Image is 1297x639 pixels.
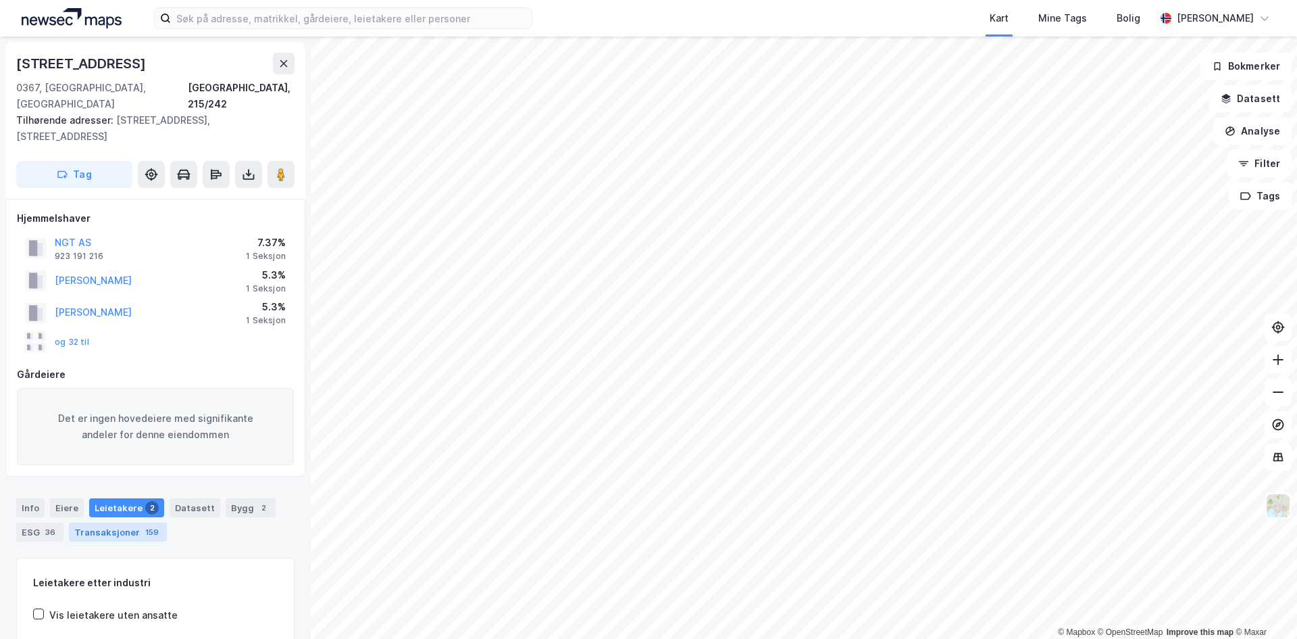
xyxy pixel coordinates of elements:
input: Søk på adresse, matrikkel, gårdeiere, leietakere eller personer [171,8,532,28]
div: 923 191 216 [55,251,103,262]
div: Hjemmelshaver [17,210,294,227]
div: 36 [43,525,58,539]
div: Kart [990,10,1009,26]
div: Bolig [1117,10,1140,26]
iframe: Chat Widget [1229,574,1297,639]
div: 5.3% [246,267,286,283]
div: 0367, [GEOGRAPHIC_DATA], [GEOGRAPHIC_DATA] [16,80,188,112]
img: Z [1265,493,1291,519]
button: Bokmerker [1200,53,1292,80]
div: 1 Seksjon [246,251,286,262]
div: Leietakere [89,498,164,517]
div: Mine Tags [1038,10,1087,26]
a: Mapbox [1058,628,1095,637]
div: 2 [257,501,270,515]
img: logo.a4113a55bc3d86da70a041830d287a7e.svg [22,8,122,28]
div: Gårdeiere [17,366,294,383]
div: Vis leietakere uten ansatte [49,607,178,623]
button: Filter [1227,150,1292,177]
div: [STREET_ADDRESS], [STREET_ADDRESS] [16,112,284,145]
button: Tag [16,161,132,188]
a: Improve this map [1167,628,1234,637]
div: [GEOGRAPHIC_DATA], 215/242 [188,80,295,112]
a: OpenStreetMap [1098,628,1163,637]
div: 1 Seksjon [246,283,286,294]
div: Leietakere etter industri [33,575,278,591]
div: [PERSON_NAME] [1177,10,1254,26]
div: ESG [16,523,63,542]
button: Tags [1229,183,1292,210]
div: Kontrollprogram for chat [1229,574,1297,639]
div: [STREET_ADDRESS] [16,53,149,74]
span: Tilhørende adresser: [16,114,116,126]
div: 7.37% [246,235,286,251]
div: 2 [145,501,159,515]
div: 5.3% [246,299,286,315]
div: Eiere [50,498,84,517]
button: Datasett [1209,85,1292,112]
div: Info [16,498,45,517]
div: 159 [143,525,161,539]
button: Analyse [1213,118,1292,145]
div: Datasett [170,498,220,517]
div: Det er ingen hovedeiere med signifikante andeler for denne eiendommen [17,388,294,465]
div: 1 Seksjon [246,315,286,326]
div: Transaksjoner [69,523,167,542]
div: Bygg [226,498,276,517]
